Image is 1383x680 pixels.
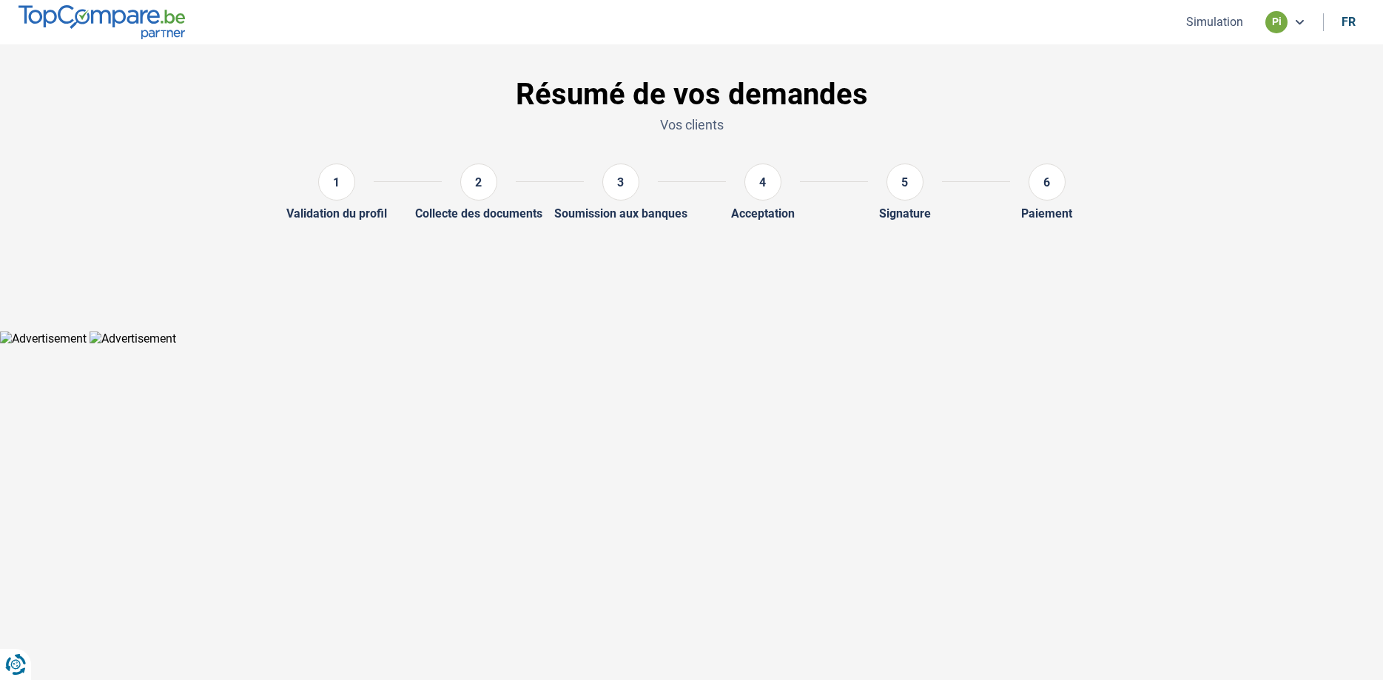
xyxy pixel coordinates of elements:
div: Soumission aux banques [554,206,687,221]
img: TopCompare.be [18,5,185,38]
h1: Résumé de vos demandes [212,77,1171,112]
div: 3 [602,164,639,201]
div: pi [1265,11,1288,33]
div: Collecte des documents [415,206,542,221]
div: fr [1342,15,1356,29]
div: 2 [460,164,497,201]
div: Paiement [1021,206,1072,221]
div: Validation du profil [286,206,387,221]
img: Advertisement [90,331,176,346]
p: Vos clients [212,115,1171,134]
div: 1 [318,164,355,201]
div: 5 [886,164,923,201]
div: Acceptation [731,206,795,221]
div: 6 [1029,164,1066,201]
div: Signature [879,206,931,221]
button: Simulation [1182,14,1248,30]
div: 4 [744,164,781,201]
